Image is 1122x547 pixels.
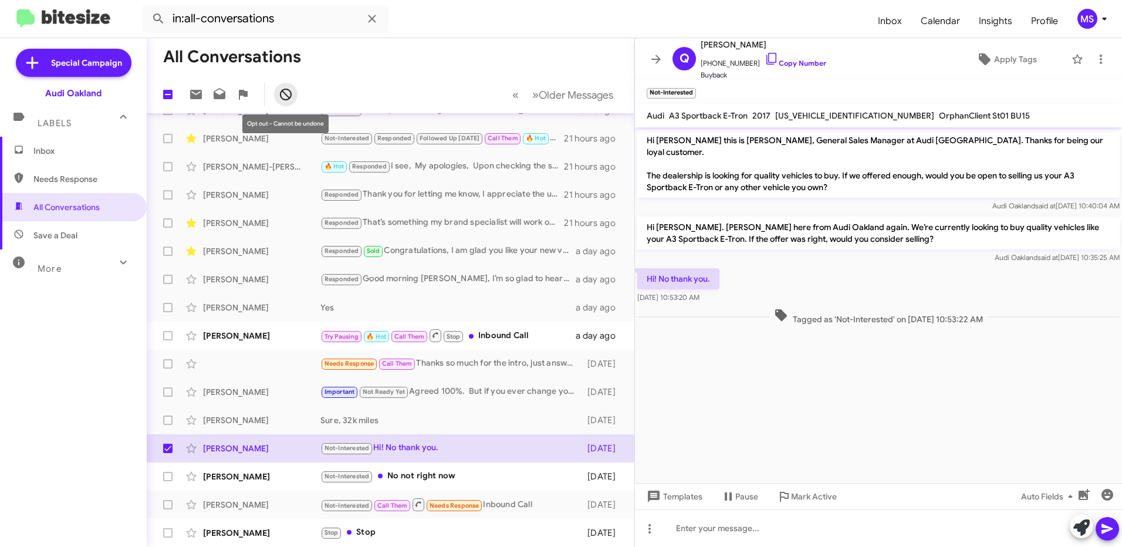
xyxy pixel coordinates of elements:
span: Stop [325,529,339,536]
div: Agreed 100%. But if you ever change you mind, please do not hesitate to reach out. I’m here to help. [320,385,582,399]
span: [US_VEHICLE_IDENTIFICATION_NUMBER] [775,110,934,121]
div: [PERSON_NAME] [203,499,320,511]
span: Auto Fields [1021,486,1077,507]
div: Good morning [PERSON_NAME], My apologies as I was out of office for the past couple of days. Did ... [320,131,564,145]
div: Sure, 32k miles [320,414,582,426]
div: [PERSON_NAME] [203,273,320,285]
span: Older Messages [539,89,613,102]
nav: Page navigation example [506,83,620,107]
span: Sold [367,247,380,255]
span: [PERSON_NAME] [701,38,826,52]
span: Tagged as 'Not-Interested' on [DATE] 10:53:22 AM [769,308,988,325]
span: Templates [644,486,702,507]
div: [DATE] [582,414,625,426]
div: 21 hours ago [564,161,625,173]
button: Next [525,83,620,107]
span: Not-Interested [325,502,370,509]
span: Not Ready Yet [363,388,405,396]
span: said at [1035,201,1056,210]
span: More [38,264,62,274]
span: 🔥 Hot [526,134,546,142]
p: Hi! No thank you. [637,268,719,289]
div: 21 hours ago [564,189,625,201]
span: Audi [647,110,664,121]
span: OrphanClient St01 BU15 [939,110,1030,121]
span: All Conversations [33,201,100,213]
a: Insights [969,4,1022,38]
span: » [532,87,539,102]
button: MS [1067,9,1109,29]
div: a day ago [576,330,625,342]
p: Hi [PERSON_NAME] this is [PERSON_NAME], General Sales Manager at Audi [GEOGRAPHIC_DATA]. Thanks f... [637,130,1120,198]
button: Mark Active [768,486,846,507]
div: [PERSON_NAME] [203,302,320,313]
span: Not-Interested [325,472,370,480]
span: 2017 [752,110,770,121]
span: Responded [377,134,412,142]
span: [PHONE_NUMBER] [701,52,826,69]
span: Needs Response [33,173,133,185]
div: Congratulations, I am glad you like your new vehicle and wish you many many happy miles. Let me k... [320,244,576,258]
div: [PERSON_NAME] [203,443,320,454]
a: Calendar [911,4,969,38]
span: Not-Interested [325,134,370,142]
span: Followed Up [DATE] [420,134,480,142]
span: 🔥 Hot [325,163,344,170]
div: a day ago [576,273,625,285]
button: Apply Tags [947,49,1066,70]
div: Thank you for letting me know, I appreciate the update. If you have another vehicle in mind or so... [320,188,564,201]
div: a day ago [576,302,625,313]
span: 🔥 Hot [366,333,386,340]
div: I see, My apologies, Upon checking the status of the vehicle, It seems like the vehicle was sold. [320,160,564,173]
span: Call Them [394,333,425,340]
span: Special Campaign [51,57,122,69]
span: Apply Tags [994,49,1037,70]
span: Pause [735,486,758,507]
p: Hi [PERSON_NAME]. [PERSON_NAME] here from Audi Oakland again. We’re currently looking to buy qual... [637,217,1120,249]
span: Responded [325,191,359,198]
div: [DATE] [582,499,625,511]
span: Try Pausing [325,333,359,340]
div: [PERSON_NAME] [203,471,320,482]
div: [DATE] [582,527,625,539]
span: Q [680,49,690,68]
span: Not-Interested [325,444,370,452]
div: Inbound Call [320,497,582,512]
div: Inbound Call [320,328,576,343]
div: Opt out - Cannot be undone [242,114,329,133]
span: « [512,87,519,102]
span: Audi Oakland [DATE] 10:40:04 AM [992,201,1120,210]
div: [PERSON_NAME] [203,330,320,342]
div: [PERSON_NAME] [203,217,320,229]
span: Buyback [701,69,826,81]
div: No not right now [320,470,582,483]
span: Responded [325,247,359,255]
button: Templates [635,486,712,507]
div: [DATE] [582,471,625,482]
div: [PERSON_NAME] [203,386,320,398]
span: Important [325,388,355,396]
span: Save a Deal [33,229,77,241]
div: 21 hours ago [564,217,625,229]
button: Previous [505,83,526,107]
div: [PERSON_NAME] [203,414,320,426]
span: Responded [352,163,387,170]
div: [PERSON_NAME] [203,133,320,144]
span: Call Them [488,134,518,142]
div: [DATE] [582,386,625,398]
span: Mark Active [791,486,837,507]
span: Labels [38,118,72,129]
span: Call Them [377,502,408,509]
span: said at [1037,253,1058,262]
div: a day ago [576,245,625,257]
a: Copy Number [765,59,826,67]
a: Profile [1022,4,1067,38]
div: [PERSON_NAME] [203,189,320,201]
input: Search [142,5,388,33]
div: [PERSON_NAME] [203,527,320,539]
span: Inbox [868,4,911,38]
div: Stop [320,526,582,539]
